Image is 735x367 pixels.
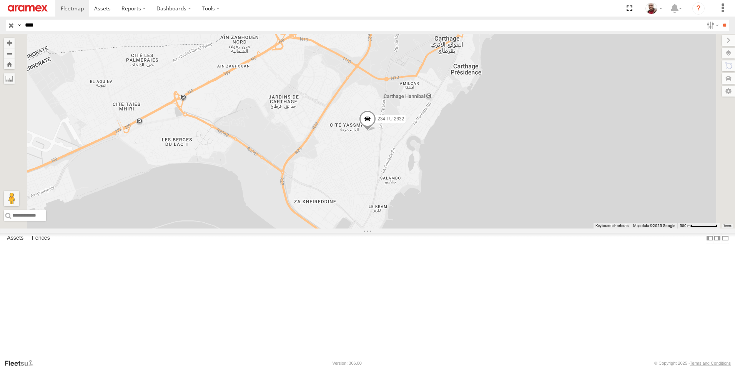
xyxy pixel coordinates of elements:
[4,359,40,367] a: Visit our Website
[723,224,732,227] a: Terms (opens in new tab)
[633,224,675,228] span: Map data ©2025 Google
[4,73,15,84] label: Measure
[703,20,720,31] label: Search Filter Options
[654,361,731,365] div: © Copyright 2025 -
[722,233,729,244] label: Hide Summary Table
[16,20,22,31] label: Search Query
[680,224,691,228] span: 500 m
[377,116,404,122] span: 234 TU 2632
[643,3,665,14] div: Majdi Ghannoudi
[706,233,713,244] label: Dock Summary Table to the Left
[4,59,15,69] button: Zoom Home
[28,233,54,244] label: Fences
[690,361,731,365] a: Terms and Conditions
[4,191,19,206] button: Drag Pegman onto the map to open Street View
[713,233,721,244] label: Dock Summary Table to the Right
[3,233,27,244] label: Assets
[8,5,48,12] img: aramex-logo.svg
[595,223,629,229] button: Keyboard shortcuts
[677,223,720,229] button: Map Scale: 500 m per 65 pixels
[4,38,15,48] button: Zoom in
[333,361,362,365] div: Version: 306.00
[4,48,15,59] button: Zoom out
[692,2,705,15] i: ?
[722,86,735,97] label: Map Settings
